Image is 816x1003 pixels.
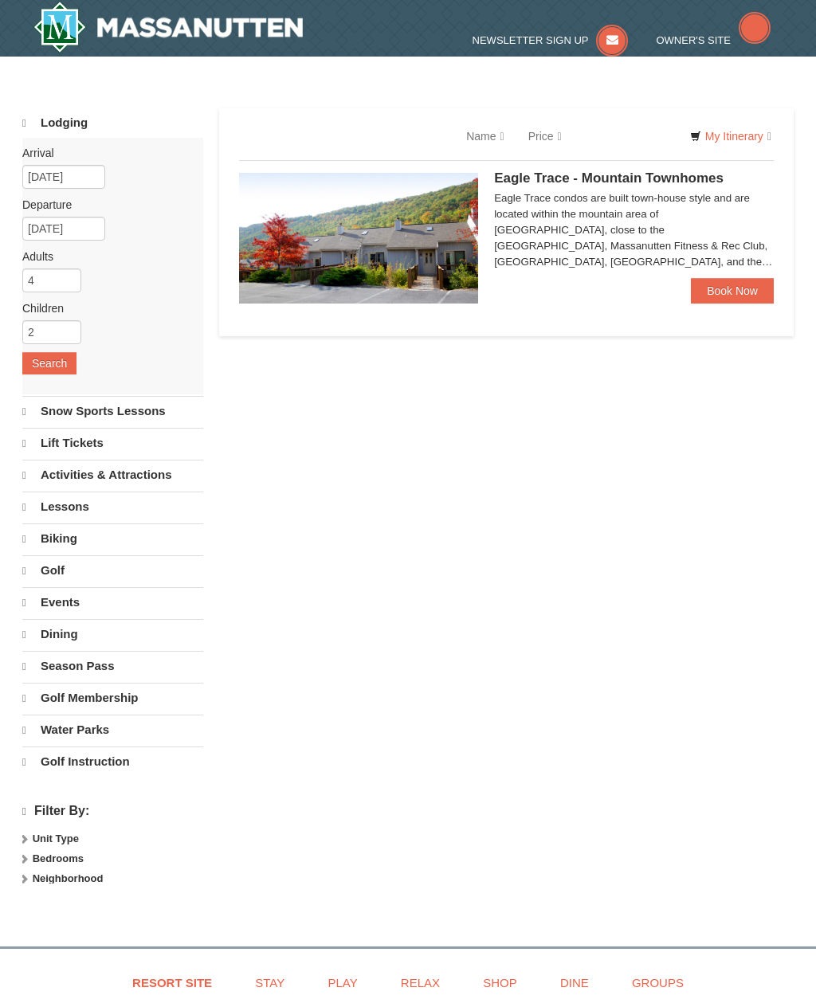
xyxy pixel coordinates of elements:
button: Search [22,352,76,374]
label: Children [22,300,191,316]
a: My Itinerary [680,124,782,148]
span: Eagle Trace - Mountain Townhomes [494,170,724,186]
h4: Filter By: [22,804,203,819]
a: Dine [540,965,609,1001]
span: Newsletter Sign Up [473,34,589,46]
a: Name [454,120,516,152]
span: Owner's Site [656,34,731,46]
a: Water Parks [22,715,203,745]
a: Dining [22,619,203,649]
a: Lessons [22,492,203,522]
a: Season Pass [22,651,203,681]
a: Biking [22,523,203,554]
a: Book Now [691,278,774,304]
a: Golf Instruction [22,746,203,777]
a: Play [308,965,377,1001]
img: Massanutten Resort Logo [33,2,303,53]
div: Eagle Trace condos are built town-house style and are located within the mountain area of [GEOGRA... [494,190,774,270]
a: Lodging [22,108,203,138]
a: Shop [463,965,537,1001]
label: Departure [22,197,191,213]
label: Arrival [22,145,191,161]
a: Relax [381,965,460,1001]
label: Adults [22,249,191,264]
a: Resort Site [112,965,232,1001]
a: Owner's Site [656,34,771,46]
a: Price [516,120,574,152]
a: Activities & Attractions [22,460,203,490]
img: 19218983-1-9b289e55.jpg [239,173,478,304]
a: Groups [612,965,704,1001]
a: Golf Membership [22,683,203,713]
a: Newsletter Sign Up [473,34,629,46]
a: Golf [22,555,203,586]
strong: Neighborhood [33,872,104,884]
strong: Bedrooms [33,852,84,864]
a: Stay [235,965,304,1001]
a: Lift Tickets [22,428,203,458]
a: Massanutten Resort [33,2,303,53]
a: Snow Sports Lessons [22,396,203,426]
a: Events [22,587,203,617]
strong: Unit Type [33,833,79,844]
